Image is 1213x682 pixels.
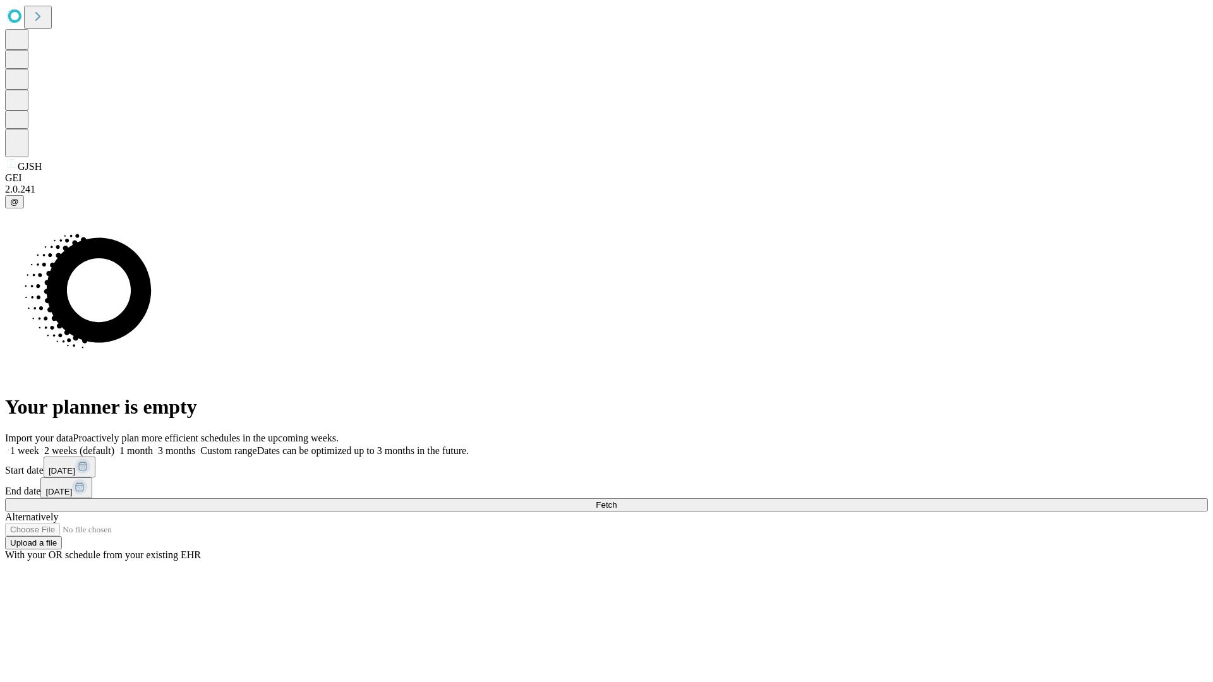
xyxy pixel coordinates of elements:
span: Proactively plan more efficient schedules in the upcoming weeks. [73,433,339,443]
span: 3 months [158,445,195,456]
button: [DATE] [44,457,95,477]
button: [DATE] [40,477,92,498]
h1: Your planner is empty [5,395,1208,419]
button: @ [5,195,24,208]
span: 2 weeks (default) [44,445,114,456]
span: Import your data [5,433,73,443]
span: GJSH [18,161,42,172]
span: [DATE] [45,487,72,496]
span: With your OR schedule from your existing EHR [5,549,201,560]
div: GEI [5,172,1208,184]
span: [DATE] [49,466,75,476]
div: Start date [5,457,1208,477]
span: 1 week [10,445,39,456]
span: Fetch [596,500,617,510]
span: 1 month [119,445,153,456]
div: End date [5,477,1208,498]
span: Custom range [200,445,256,456]
button: Fetch [5,498,1208,512]
span: @ [10,197,19,206]
span: Alternatively [5,512,58,522]
span: Dates can be optimized up to 3 months in the future. [257,445,469,456]
button: Upload a file [5,536,62,549]
div: 2.0.241 [5,184,1208,195]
